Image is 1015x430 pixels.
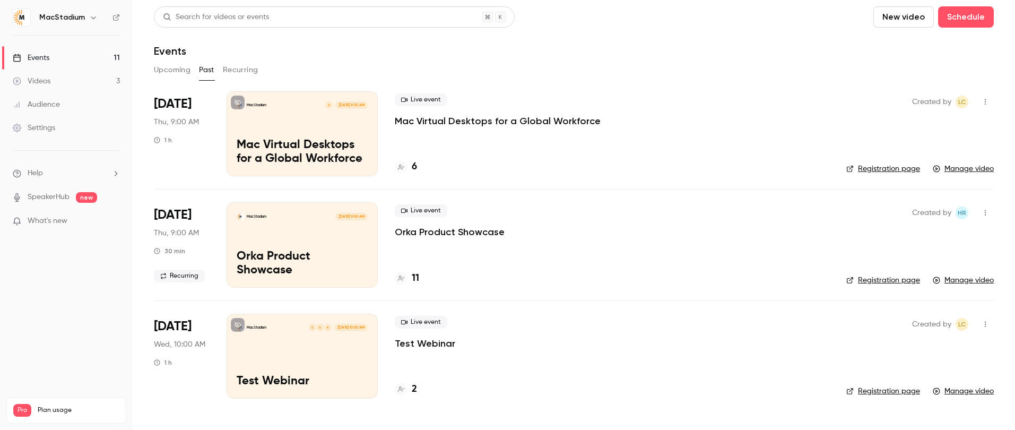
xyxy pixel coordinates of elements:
button: Schedule [938,6,994,28]
p: MacStadium [247,325,266,330]
span: [DATE] [154,96,192,113]
div: H [324,323,332,332]
button: Upcoming [154,62,190,79]
span: [DATE] 9:00 AM [335,101,367,109]
span: Created by [912,207,951,219]
div: Sep 18 Thu, 11:00 AM (America/New York) [154,91,210,176]
button: New video [873,6,934,28]
p: MacStadium [247,102,266,108]
div: Sep 3 Wed, 10:00 AM (America/Denver) [154,314,210,399]
a: Orka Product ShowcaseMacStadium[DATE] 9:00 AMOrka Product Showcase [227,202,378,287]
div: A [325,101,333,109]
p: Mac Virtual Desktops for a Global Workforce [237,139,368,166]
a: 6 [395,160,417,174]
img: MacStadium [13,9,30,26]
div: Videos [13,76,50,87]
a: Manage video [933,386,994,397]
div: 1 h [154,358,172,367]
div: Settings [13,123,55,133]
h4: 6 [412,160,417,174]
a: Registration page [846,386,920,397]
span: What's new [28,216,67,227]
a: Mac Virtual Desktops for a Global Workforce [395,115,601,127]
a: Orka Product Showcase [395,226,505,238]
a: Registration page [846,275,920,286]
button: Recurring [223,62,258,79]
h4: 2 [412,382,417,397]
a: Test Webinar [395,337,455,350]
iframe: Noticeable Trigger [107,217,120,226]
div: 30 min [154,247,185,255]
span: Lauren Cabana [956,318,968,331]
a: 2 [395,382,417,397]
span: Created by [912,96,951,108]
h6: MacStadium [39,12,85,23]
span: Created by [912,318,951,331]
span: Plan usage [38,406,119,415]
span: [DATE] [154,207,192,223]
div: 1 h [154,136,172,144]
span: [DATE] 9:00 AM [335,213,367,220]
span: Help [28,168,43,179]
a: Manage video [933,164,994,174]
span: [DATE] 10:00 AM [334,324,367,331]
div: C [308,323,317,332]
p: Orka Product Showcase [237,250,368,278]
a: Registration page [846,164,920,174]
a: Mac Virtual Desktops for a Global WorkforceMacStadiumA[DATE] 9:00 AMMac Virtual Desktops for a Gl... [227,91,378,176]
p: MacStadium [247,214,266,219]
li: help-dropdown-opener [13,168,120,179]
a: SpeakerHub [28,192,70,203]
span: new [76,192,97,203]
button: Past [199,62,214,79]
span: Live event [395,93,447,106]
span: Live event [395,204,447,217]
div: A [316,323,324,332]
span: HR [958,207,966,219]
img: Orka Product Showcase [237,213,244,220]
div: Audience [13,99,60,110]
p: Test Webinar [237,375,368,389]
div: Search for videos or events [163,12,269,23]
span: [DATE] [154,318,192,335]
h4: 11 [412,271,419,286]
div: Sep 11 Thu, 11:00 AM (America/New York) [154,202,210,287]
span: LC [958,318,966,331]
h1: Events [154,45,186,57]
span: LC [958,96,966,108]
span: Heather Robertson [956,207,968,219]
span: Recurring [154,270,205,282]
a: 11 [395,271,419,286]
a: Test WebinarMacStadiumHAC[DATE] 10:00 AMTest Webinar [227,314,378,399]
span: Lauren Cabana [956,96,968,108]
span: Thu, 9:00 AM [154,117,199,127]
span: Live event [395,316,447,329]
span: Wed, 10:00 AM [154,339,205,350]
span: Thu, 9:00 AM [154,228,199,238]
span: Pro [13,404,31,417]
div: Events [13,53,49,63]
a: Manage video [933,275,994,286]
